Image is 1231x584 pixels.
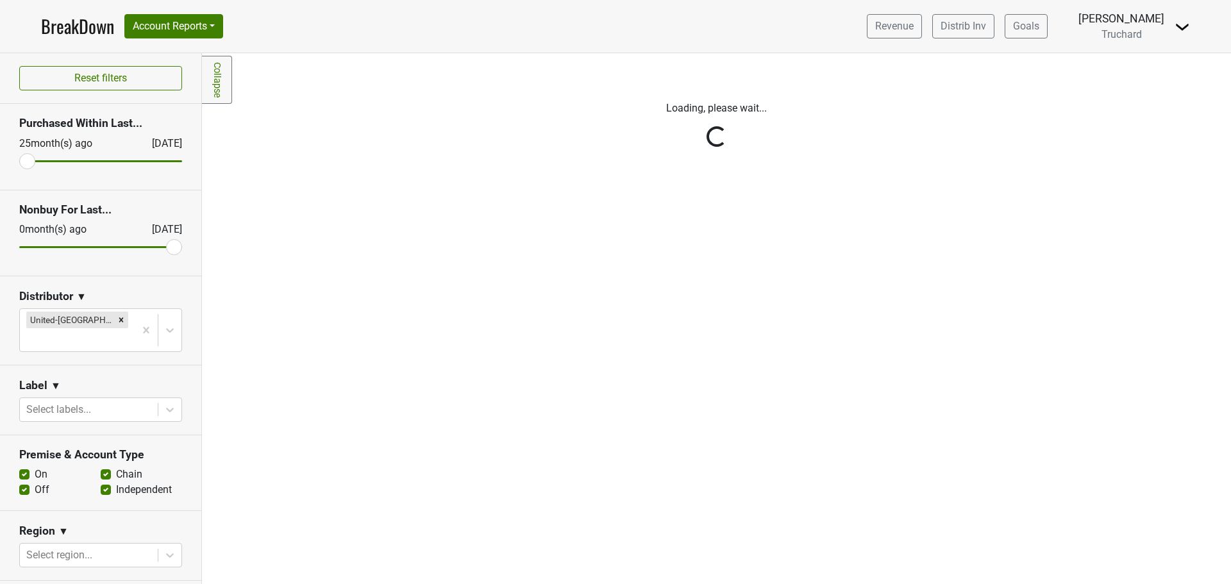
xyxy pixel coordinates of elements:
[361,101,1073,116] p: Loading, please wait...
[1078,10,1164,27] div: [PERSON_NAME]
[932,14,994,38] a: Distrib Inv
[202,56,232,104] a: Collapse
[1175,19,1190,35] img: Dropdown Menu
[124,14,223,38] button: Account Reports
[1005,14,1048,38] a: Goals
[1101,28,1142,40] span: Truchard
[867,14,922,38] a: Revenue
[41,13,114,40] a: BreakDown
